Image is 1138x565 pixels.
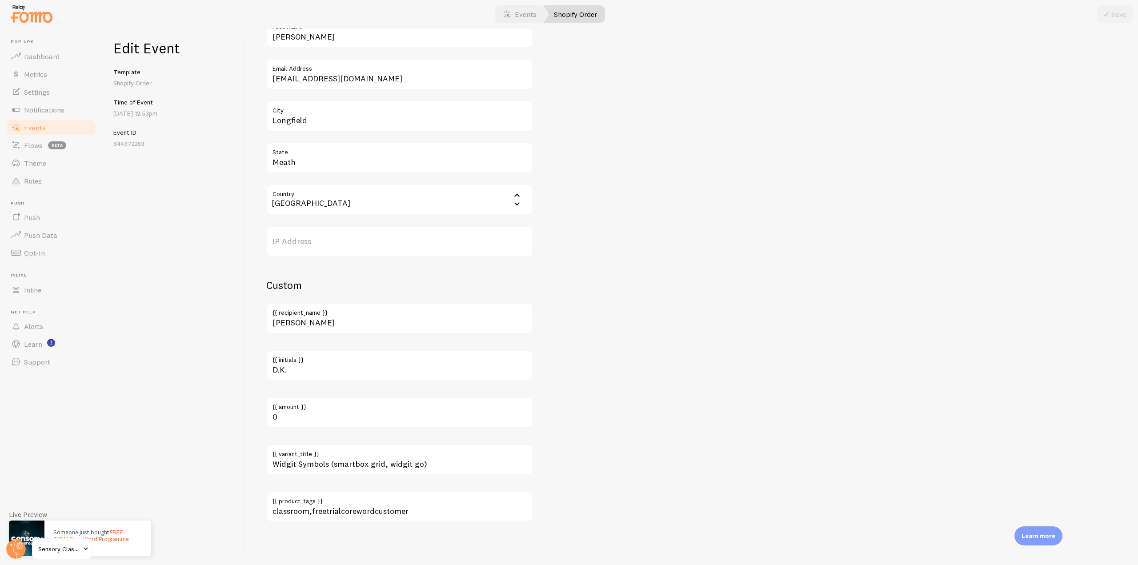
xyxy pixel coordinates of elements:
span: Opt-In [24,248,45,257]
label: {{ product_tags }} [266,491,533,506]
svg: <p>Watch New Feature Tutorials!</p> [47,339,55,347]
span: beta [48,141,66,149]
div: Learn more [1014,526,1062,545]
label: City [266,100,533,116]
p: [DATE] 12:53pm [113,109,234,118]
label: Email Address [266,59,533,74]
p: Learn more [1022,532,1055,540]
span: Metrics [24,70,47,79]
span: Push Data [24,231,57,240]
a: Alerts [5,317,97,335]
span: Events [24,123,46,132]
label: {{ variant_title }} [266,444,533,459]
span: Alerts [24,322,43,331]
a: Inline [5,281,97,299]
a: Theme [5,154,97,172]
span: Rules [24,176,42,185]
a: Dashboard [5,48,97,65]
a: Events [5,119,97,136]
span: Pop-ups [11,39,97,45]
a: Settings [5,83,97,101]
a: Sensory Classroom [32,538,92,560]
span: Push [11,200,97,206]
a: Learn [5,335,97,353]
span: Sensory Classroom [38,544,80,554]
h1: Edit Event [113,39,234,57]
a: Metrics [5,65,97,83]
span: Notifications [24,105,64,114]
a: Rules [5,172,97,190]
span: Theme [24,159,46,168]
div: [GEOGRAPHIC_DATA] [266,184,356,215]
a: Push Data [5,226,97,244]
a: Opt-In [5,244,97,262]
p: 844372263 [113,139,234,148]
a: Flows beta [5,136,97,154]
label: State [266,142,533,157]
h5: Time of Event [113,98,234,106]
a: Support [5,353,97,371]
label: {{ amount }} [266,397,533,412]
span: Settings [24,88,50,96]
a: Push [5,208,97,226]
label: {{ initials }} [266,350,533,365]
span: Get Help [11,309,97,315]
h5: Template [113,68,234,76]
span: Support [24,357,50,366]
p: Shopify Order [113,79,234,88]
label: {{ recipient_name }} [266,303,533,318]
img: fomo-relay-logo-orange.svg [9,2,54,25]
span: Dashboard [24,52,60,61]
a: Notifications [5,101,97,119]
span: Push [24,213,40,222]
span: Learn [24,340,42,349]
label: IP Address [266,226,533,257]
h2: Custom [266,278,533,292]
span: Flows [24,141,43,150]
h5: Event ID [113,128,234,136]
span: Inline [24,285,41,294]
span: Inline [11,272,97,278]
